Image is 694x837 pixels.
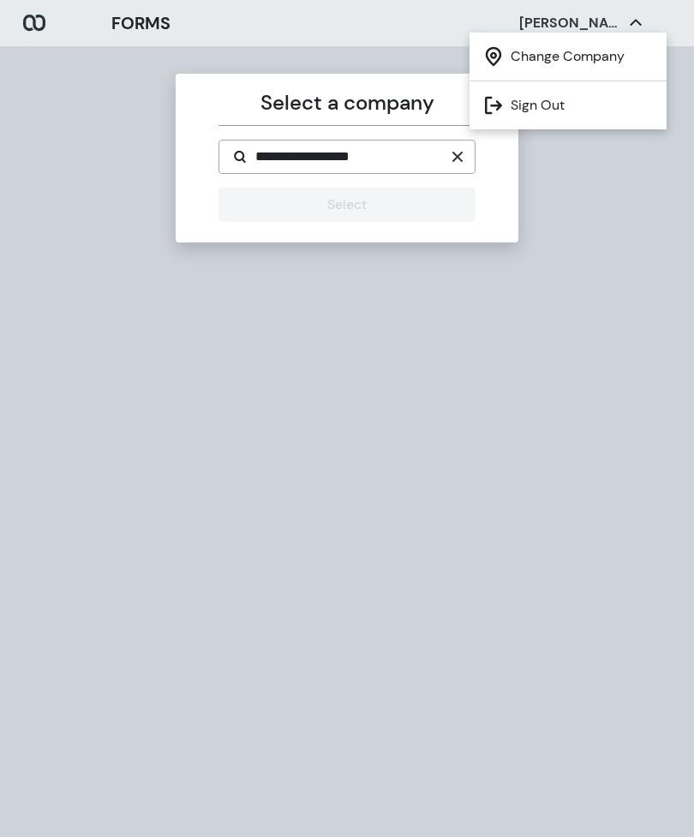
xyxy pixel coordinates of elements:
[254,146,433,167] input: Search
[218,87,475,118] p: Select a company
[519,14,622,33] p: [PERSON_NAME]
[470,33,667,81] li: Change Company
[447,146,468,167] button: Clear field
[218,188,475,222] button: Select
[470,81,667,129] li: Sign Out
[111,10,171,36] h3: FORMS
